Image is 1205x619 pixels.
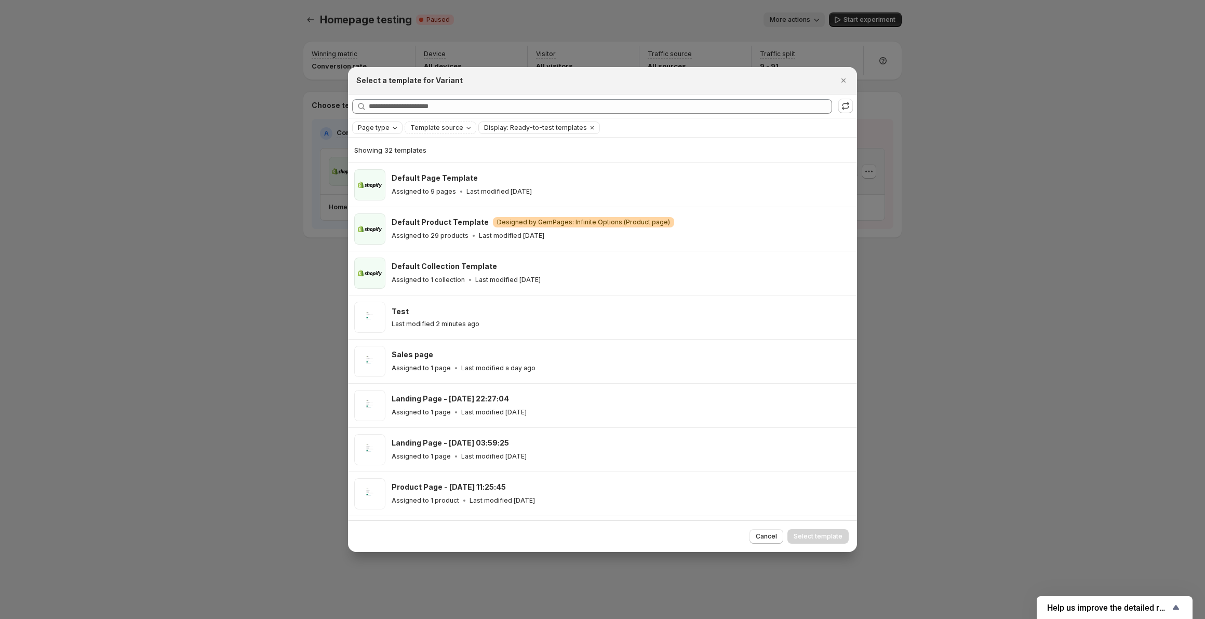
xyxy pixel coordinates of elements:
[392,452,451,461] p: Assigned to 1 page
[392,232,468,240] p: Assigned to 29 products
[1047,601,1182,614] button: Show survey - Help us improve the detailed report for A/B campaigns
[461,408,527,416] p: Last modified [DATE]
[354,146,426,154] span: Showing 32 templates
[356,75,463,86] h2: Select a template for Variant
[392,187,456,196] p: Assigned to 9 pages
[392,217,489,227] h3: Default Product Template
[410,124,463,132] span: Template source
[466,187,532,196] p: Last modified [DATE]
[354,213,385,245] img: Default Product Template
[479,122,587,133] button: Display: Ready-to-test templates
[756,532,777,541] span: Cancel
[392,482,506,492] h3: Product Page - [DATE] 11:25:45
[484,124,587,132] span: Display: Ready-to-test templates
[358,124,390,132] span: Page type
[392,173,478,183] h3: Default Page Template
[392,496,459,505] p: Assigned to 1 product
[392,276,465,284] p: Assigned to 1 collection
[475,276,541,284] p: Last modified [DATE]
[461,452,527,461] p: Last modified [DATE]
[392,408,451,416] p: Assigned to 1 page
[392,320,479,328] p: Last modified 2 minutes ago
[392,349,433,360] h3: Sales page
[470,496,535,505] p: Last modified [DATE]
[405,122,476,133] button: Template source
[392,364,451,372] p: Assigned to 1 page
[392,261,497,272] h3: Default Collection Template
[749,529,783,544] button: Cancel
[392,438,509,448] h3: Landing Page - [DATE] 03:59:25
[497,218,670,226] span: Designed by GemPages: Infinite Options (Product page)
[353,122,402,133] button: Page type
[392,394,509,404] h3: Landing Page - [DATE] 22:27:04
[587,122,597,133] button: Clear
[479,232,544,240] p: Last modified [DATE]
[392,306,409,317] h3: Test
[836,73,851,88] button: Close
[1047,603,1170,613] span: Help us improve the detailed report for A/B campaigns
[354,258,385,289] img: Default Collection Template
[354,169,385,200] img: Default Page Template
[461,364,535,372] p: Last modified a day ago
